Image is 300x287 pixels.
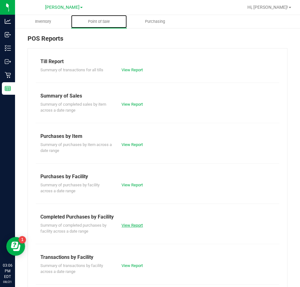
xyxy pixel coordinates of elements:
[122,102,143,107] a: View Report
[122,263,143,268] a: View Report
[80,19,118,24] span: Point of Sale
[40,142,112,153] span: Summary of purchases by item across a date range
[40,68,103,72] span: Summary of transactions for all tills
[18,236,26,244] iframe: Resource center unread badge
[27,19,59,24] span: Inventory
[5,85,11,92] inline-svg: Reports
[28,34,287,48] div: POS Reports
[137,19,173,24] span: Purchasing
[71,15,127,28] a: Point of Sale
[40,58,275,65] div: Till Report
[40,173,275,180] div: Purchases by Facility
[40,263,103,274] span: Summary of transactions by facility across a date range
[122,183,143,187] a: View Report
[40,213,275,221] div: Completed Purchases by Facility
[40,223,106,234] span: Summary of completed purchases by facility across a date range
[247,5,288,10] span: Hi, [PERSON_NAME]!
[5,18,11,24] inline-svg: Analytics
[40,183,100,194] span: Summary of purchases by facility across a date range
[45,5,80,10] span: [PERSON_NAME]
[122,68,143,72] a: View Report
[5,58,11,65] inline-svg: Outbound
[127,15,183,28] a: Purchasing
[5,32,11,38] inline-svg: Inbound
[40,92,275,100] div: Summary of Sales
[40,254,275,261] div: Transactions by Facility
[122,142,143,147] a: View Report
[40,102,106,113] span: Summary of completed sales by item across a date range
[15,15,71,28] a: Inventory
[6,237,25,256] iframe: Resource center
[5,72,11,78] inline-svg: Retail
[40,133,275,140] div: Purchases by Item
[3,263,12,279] p: 03:06 PM EDT
[122,223,143,228] a: View Report
[5,45,11,51] inline-svg: Inventory
[3,279,12,284] p: 08/21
